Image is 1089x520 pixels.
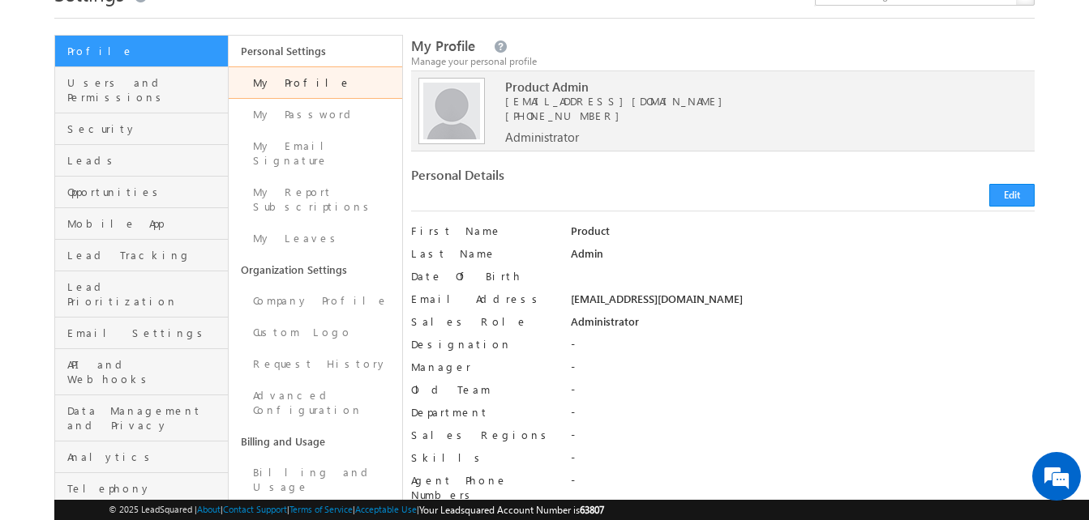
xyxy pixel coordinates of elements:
[55,36,228,67] a: Profile
[571,473,1035,496] div: -
[571,314,1035,337] div: Administrator
[355,504,417,514] a: Acceptable Use
[411,428,555,442] label: Sales Regions
[505,130,579,144] span: Administrator
[580,504,604,516] span: 63807
[229,99,402,130] a: My Password
[55,145,228,177] a: Leads
[411,360,555,374] label: Manager
[229,380,402,426] a: Advanced Configuration
[571,382,1035,405] div: -
[229,223,402,254] a: My Leaves
[197,504,221,514] a: About
[505,109,628,122] span: [PHONE_NUMBER]
[229,177,402,223] a: My Report Subscriptions
[109,502,604,518] span: © 2025 LeadSquared | | | | |
[411,246,555,261] label: Last Name
[571,360,1035,382] div: -
[411,168,715,190] div: Personal Details
[67,153,224,168] span: Leads
[67,450,224,464] span: Analytics
[989,184,1035,207] button: Edit
[67,326,224,340] span: Email Settings
[55,349,228,395] a: API and Webhooks
[229,36,402,66] a: Personal Settings
[229,457,402,503] a: Billing and Usage
[55,318,228,349] a: Email Settings
[67,75,224,104] span: Users and Permissions
[419,504,604,516] span: Your Leadsquared Account Number is
[411,473,555,502] label: Agent Phone Numbers
[55,473,228,505] a: Telephony
[67,44,224,58] span: Profile
[411,292,555,306] label: Email Address
[55,67,228,113] a: Users and Permissions
[571,405,1035,428] div: -
[55,441,228,473] a: Analytics
[505,79,1004,94] span: Product Admin
[67,216,224,231] span: Mobile App
[411,314,555,329] label: Sales Role
[229,66,402,99] a: My Profile
[505,94,1004,109] span: [EMAIL_ADDRESS][DOMAIN_NAME]
[67,481,224,496] span: Telephony
[55,113,228,145] a: Security
[411,382,555,397] label: Old Team
[571,428,1035,450] div: -
[411,36,475,55] span: My Profile
[67,403,224,433] span: Data Management and Privacy
[55,395,228,441] a: Data Management and Privacy
[67,185,224,199] span: Opportunities
[229,254,402,285] a: Organization Settings
[571,224,1035,246] div: Product
[229,285,402,317] a: Company Profile
[67,121,224,136] span: Security
[571,337,1035,360] div: -
[229,426,402,457] a: Billing and Usage
[55,240,228,271] a: Lead Tracking
[411,54,1035,69] div: Manage your personal profile
[55,177,228,208] a: Opportunities
[55,208,228,240] a: Mobile App
[411,450,555,465] label: Skills
[229,130,402,177] a: My Email Signature
[55,271,228,318] a: Lead Prioritization
[289,504,353,514] a: Terms of Service
[411,405,555,420] label: Department
[411,224,555,238] label: First Name
[223,504,287,514] a: Contact Support
[411,337,555,352] label: Designation
[229,348,402,380] a: Request History
[571,450,1035,473] div: -
[411,269,555,283] label: Date Of Birth
[571,246,1035,269] div: Admin
[67,357,224,386] span: API and Webhooks
[229,317,402,348] a: Custom Logo
[571,292,1035,314] div: [EMAIL_ADDRESS][DOMAIN_NAME]
[67,279,224,309] span: Lead Prioritization
[67,248,224,262] span: Lead Tracking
